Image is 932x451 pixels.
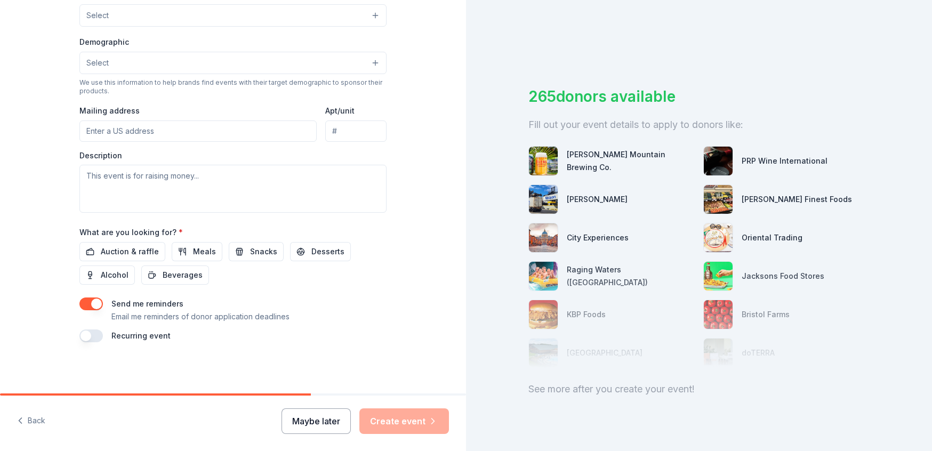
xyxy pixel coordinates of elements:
span: Select [86,57,109,69]
div: [PERSON_NAME] [567,193,628,206]
button: Auction & raffle [79,242,165,261]
label: Send me reminders [111,299,183,308]
span: Snacks [250,245,277,258]
label: Recurring event [111,331,171,340]
input: Enter a US address [79,120,317,142]
span: Desserts [311,245,344,258]
span: Alcohol [101,269,128,281]
button: Back [17,410,45,432]
label: Demographic [79,37,129,47]
span: Beverages [163,269,203,281]
label: Description [79,150,122,161]
label: What are you looking for? [79,227,183,238]
span: Meals [193,245,216,258]
div: City Experiences [567,231,629,244]
button: Maybe later [282,408,351,434]
input: # [325,120,387,142]
img: photo for PRP Wine International [704,147,733,175]
img: photo for Jensen’s Finest Foods [704,185,733,214]
button: Meals [172,242,222,261]
img: photo for Oriental Trading [704,223,733,252]
img: photo for Figueroa Mountain Brewing Co. [529,147,558,175]
label: Mailing address [79,106,140,116]
div: PRP Wine International [742,155,827,167]
div: See more after you create your event! [528,381,870,398]
div: [PERSON_NAME] Finest Foods [742,193,852,206]
button: Select [79,4,387,27]
div: We use this information to help brands find events with their target demographic to sponsor their... [79,78,387,95]
button: Alcohol [79,265,135,285]
div: 265 donors available [528,85,870,108]
button: Select [79,52,387,74]
img: photo for Matson [529,185,558,214]
img: photo for City Experiences [529,223,558,252]
button: Desserts [290,242,351,261]
button: Snacks [229,242,284,261]
span: Auction & raffle [101,245,159,258]
button: Beverages [141,265,209,285]
span: Select [86,9,109,22]
div: [PERSON_NAME] Mountain Brewing Co. [567,148,695,174]
div: Oriental Trading [742,231,802,244]
div: Fill out your event details to apply to donors like: [528,116,870,133]
label: Apt/unit [325,106,355,116]
p: Email me reminders of donor application deadlines [111,310,290,323]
